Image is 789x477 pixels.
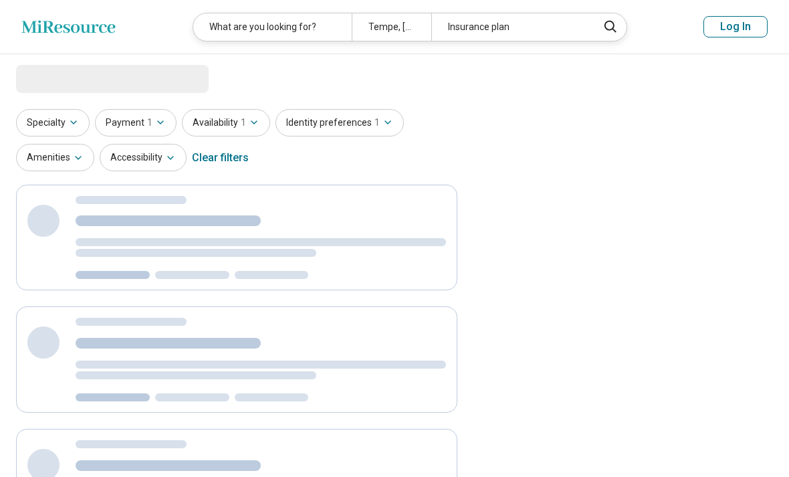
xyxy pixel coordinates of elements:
span: 1 [147,116,152,130]
button: Payment1 [95,109,177,136]
div: Clear filters [192,142,249,174]
div: What are you looking for? [193,13,352,41]
button: Identity preferences1 [275,109,404,136]
div: Tempe, [GEOGRAPHIC_DATA] [352,13,431,41]
div: Insurance plan [431,13,590,41]
span: 1 [241,116,246,130]
span: 1 [374,116,380,130]
button: Availability1 [182,109,270,136]
button: Specialty [16,109,90,136]
button: Accessibility [100,144,187,171]
span: Loading... [16,65,128,92]
button: Log In [703,16,768,37]
button: Amenities [16,144,94,171]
